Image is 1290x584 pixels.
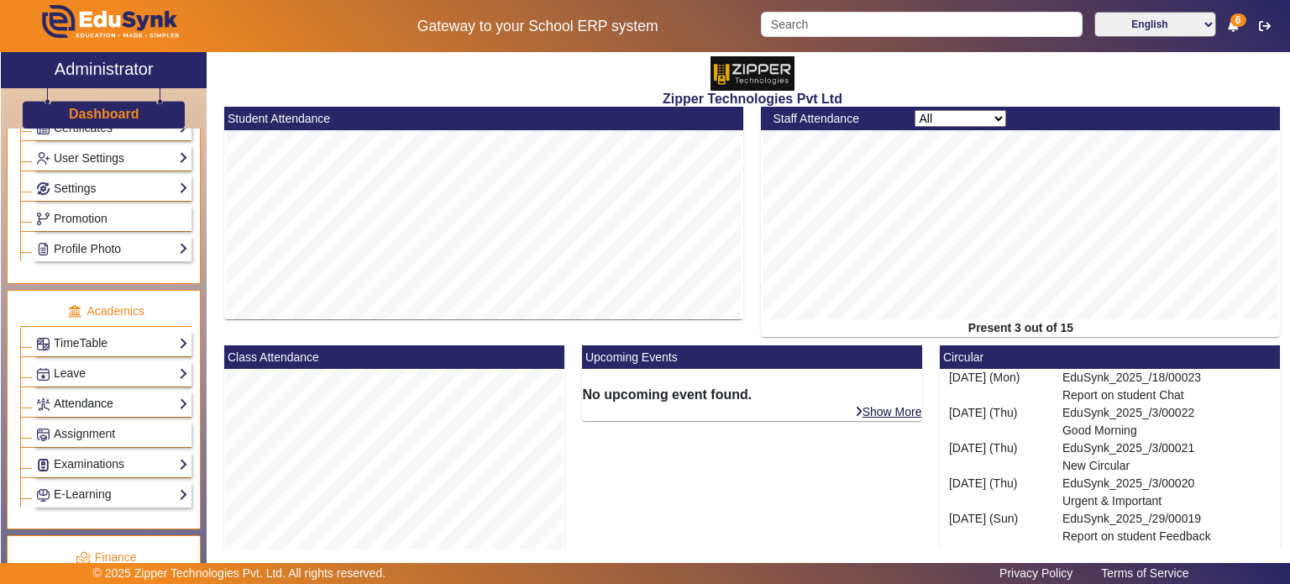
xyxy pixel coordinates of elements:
img: 36227e3f-cbf6-4043-b8fc-b5c5f2957d0a [711,56,794,91]
span: 6 [1230,13,1246,27]
div: Present 3 out of 15 [761,319,1280,337]
div: EduSynk_2025_/3/00021 [1053,439,1280,475]
div: Staff Attendance [764,110,906,128]
img: academic.png [67,304,82,319]
p: Good Morning [1062,422,1272,439]
p: New Circular [1062,457,1272,475]
div: [DATE] (Mon) [940,369,1053,404]
a: Promotion [36,209,188,229]
p: Report on student Feedback [1062,528,1272,545]
h2: Administrator [55,59,154,79]
div: [DATE] (Thu) [940,404,1053,439]
h5: Gateway to your School ERP system [332,18,743,35]
p: Finance [20,549,191,566]
a: Show More [1212,546,1281,561]
span: Promotion [54,212,107,225]
p: Report on student Chat [1062,387,1272,404]
p: © 2025 Zipper Technologies Pvt. Ltd. All rights reserved. [93,565,386,582]
input: Search [761,12,1082,37]
div: EduSynk_2025_/18/00023 [1053,369,1280,404]
p: Urgent & Important [1062,492,1272,510]
a: Show More [854,404,923,419]
h3: Dashboard [69,107,139,123]
h6: No upcoming event found. [582,387,922,402]
p: Academics [20,303,191,320]
div: EduSynk_2025_/3/00020 [1053,475,1280,510]
img: finance.png [76,550,91,566]
a: Privacy Policy [991,562,1081,584]
mat-card-header: Upcoming Events [582,345,922,369]
mat-card-header: Student Attendance [224,107,743,130]
mat-card-header: Class Attendance [224,345,564,369]
div: EduSynk_2025_/29/00019 [1053,510,1280,545]
img: Assignments.png [37,429,50,441]
a: Assignment [36,424,188,444]
a: Terms of Service [1093,562,1197,584]
a: Administrator [1,52,207,88]
div: [DATE] (Thu) [940,475,1053,510]
div: EduSynk_2025_/3/00022 [1053,404,1280,439]
div: [DATE] (Sun) [940,510,1053,545]
img: Branchoperations.png [37,213,50,225]
div: [DATE] (Thu) [940,439,1053,475]
mat-card-header: Circular [940,345,1280,369]
h2: Zipper Technologies Pvt Ltd [216,91,1289,107]
a: Dashboard [68,106,140,124]
span: Assignment [54,427,115,440]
